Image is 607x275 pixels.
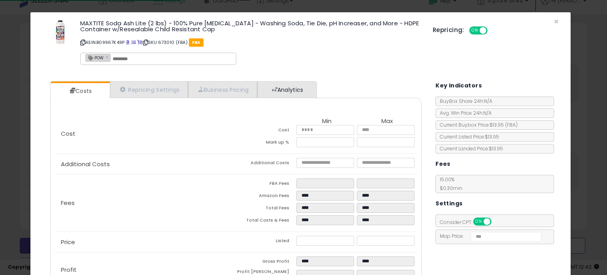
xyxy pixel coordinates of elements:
h5: Fees [435,159,451,169]
td: Cost [236,125,296,137]
span: Current Buybox Price: [436,121,518,128]
h5: Settings [435,199,462,209]
td: Mark up % [236,137,296,150]
span: $0.30 min [436,185,462,192]
a: Business Pricing [188,82,257,98]
span: Avg. Win Price 24h: N/A [436,110,492,116]
span: Consider CPT: [436,219,502,226]
p: Price [55,239,236,245]
td: Total Fees [236,203,296,215]
th: Max [357,118,417,125]
img: 41nSctUtSOL._SL60_.jpg [48,20,72,44]
span: OFF [486,27,499,34]
h5: Repricing: [433,27,464,33]
th: Min [296,118,357,125]
td: Listed [236,236,296,248]
span: ON [470,27,480,34]
a: Repricing Settings [110,82,188,98]
td: Amazon Fees [236,191,296,203]
td: FBA Fees [236,178,296,191]
td: Gross Profit [236,256,296,269]
span: Current Listed Price: $13.95 [436,133,499,140]
p: Additional Costs [55,161,236,167]
a: Costs [51,83,109,99]
a: Analytics [257,82,316,98]
span: OFF [490,218,503,225]
td: Total Costs & Fees [236,215,296,228]
p: Profit [55,267,236,273]
span: Current Landed Price: $13.95 [436,145,503,152]
a: × [106,53,110,61]
h3: MAXTITE Soda Ash Lite (2 lbs) - 100% Pure [MEDICAL_DATA] - Washing Soda, Tie Die, pH Increaser, a... [80,20,421,32]
a: Your listing only [137,39,141,46]
td: Additional Costs [236,158,296,170]
span: 15.00 % [436,176,462,192]
span: × [554,16,559,27]
span: ON [474,218,484,225]
span: $13.95 [490,121,518,128]
h5: Key Indicators [435,81,482,91]
a: All offer listings [132,39,136,46]
a: BuyBox page [126,39,130,46]
p: Cost [55,131,236,137]
p: ASIN: B09967K49P | SKU: 673010 (FBA) [80,36,421,49]
span: POW [86,54,104,61]
p: Fees [55,200,236,206]
span: Map Price: [436,233,541,239]
span: FBA [189,38,204,47]
span: ( FBA ) [505,121,518,128]
span: BuyBox Share 24h: N/A [436,98,492,104]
